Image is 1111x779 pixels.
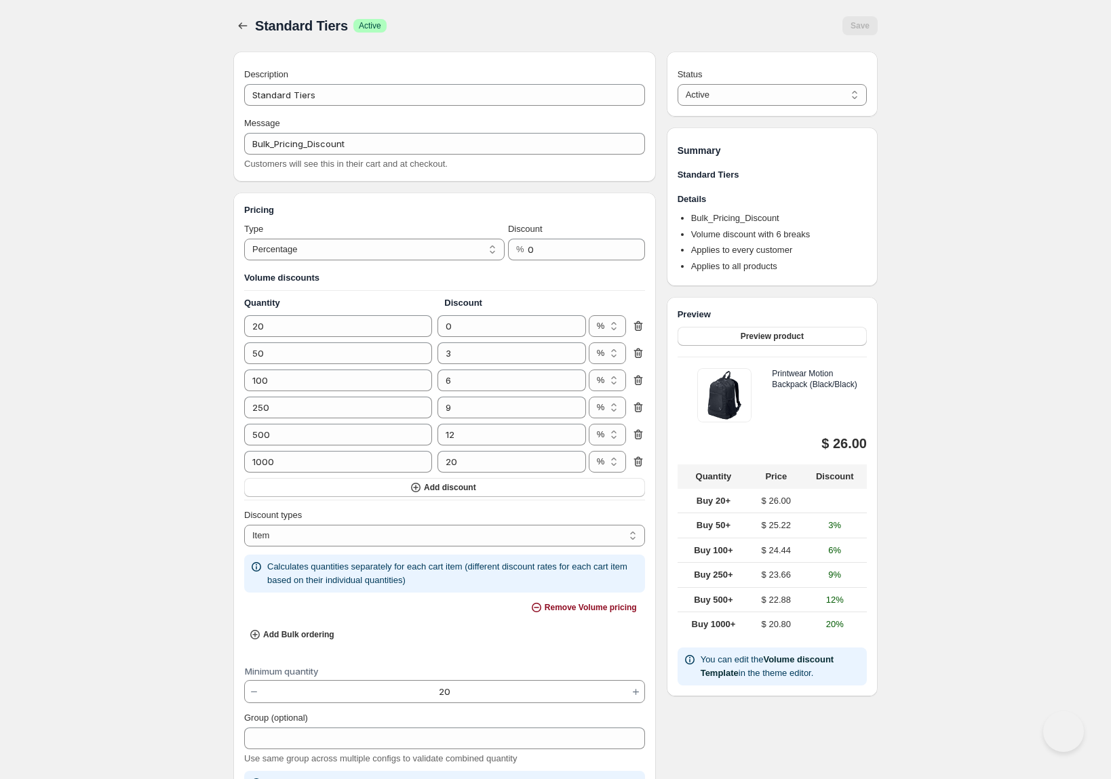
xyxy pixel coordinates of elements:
[244,69,288,79] span: Description
[424,482,476,493] span: Add discount
[359,20,381,31] span: Active
[1043,711,1084,752] iframe: Help Scout Beacon - Open
[244,753,518,763] span: Use same group across multiple configs to validate combined quantity
[749,489,802,513] td: $ 26.00
[802,612,867,637] td: 20%
[516,244,524,254] span: %
[244,296,444,310] h4: Quantity
[691,229,811,239] span: Volume discount with 6 breaks
[678,612,749,637] td: Buy 1000+
[267,560,640,587] p: Calculates quantities separately for each cart item (different discount rates for each cart item ...
[244,478,645,497] button: Add discount
[691,213,779,223] span: Bulk_Pricing_Discount
[678,308,867,321] h3: Preview
[802,464,867,489] th: Discount
[802,513,867,538] td: 3%
[244,159,448,169] span: Customers will see this in their cart and at checkout.
[678,464,749,489] th: Quantity
[678,168,867,182] h3: Standard Tiers
[508,224,543,234] span: Discount
[244,271,645,285] h3: Volume discounts
[444,296,590,310] h4: Discount
[678,563,749,588] td: Buy 250+
[678,513,749,538] td: Buy 50+
[749,563,802,588] td: $ 23.66
[678,327,867,346] button: Preview product
[749,587,802,612] td: $ 22.88
[545,602,637,613] span: Remove Volume pricing
[691,245,793,255] span: Applies to every customer
[244,84,645,106] input: Private internal description
[244,510,302,520] span: Discount types
[678,433,867,454] div: $ 26.00
[749,612,802,637] td: $ 20.80
[749,513,802,538] td: $ 25.22
[772,368,867,422] h5: Printwear Motion Backpack (Black/Black)
[701,653,861,680] p: You can edit the in the theme editor.
[802,563,867,588] td: 9%
[244,203,645,217] h3: Pricing
[802,587,867,612] td: 12%
[244,224,263,234] span: Type
[255,18,348,33] span: Standard Tiers
[526,598,645,617] button: Remove Volume pricing
[697,368,752,422] img: Printwear Motion Backpack (Black/Black)
[749,464,802,489] th: Price
[263,629,334,640] span: Add Bulk ordering
[244,713,308,723] span: Group (optional)
[749,538,802,563] td: $ 24.44
[245,666,318,677] label: Minimum quantity
[741,331,804,342] span: Preview product
[244,625,343,644] button: Add Bulk ordering
[678,69,703,79] span: Status
[802,538,867,563] td: 6%
[678,489,749,513] td: Buy 20+
[244,118,280,128] span: Message
[678,144,867,157] h1: Summary
[678,538,749,563] td: Buy 100+
[701,654,834,678] a: Volume discount Template
[678,193,867,206] h3: Details
[678,587,749,612] td: Buy 500+
[691,261,777,271] span: Applies to all products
